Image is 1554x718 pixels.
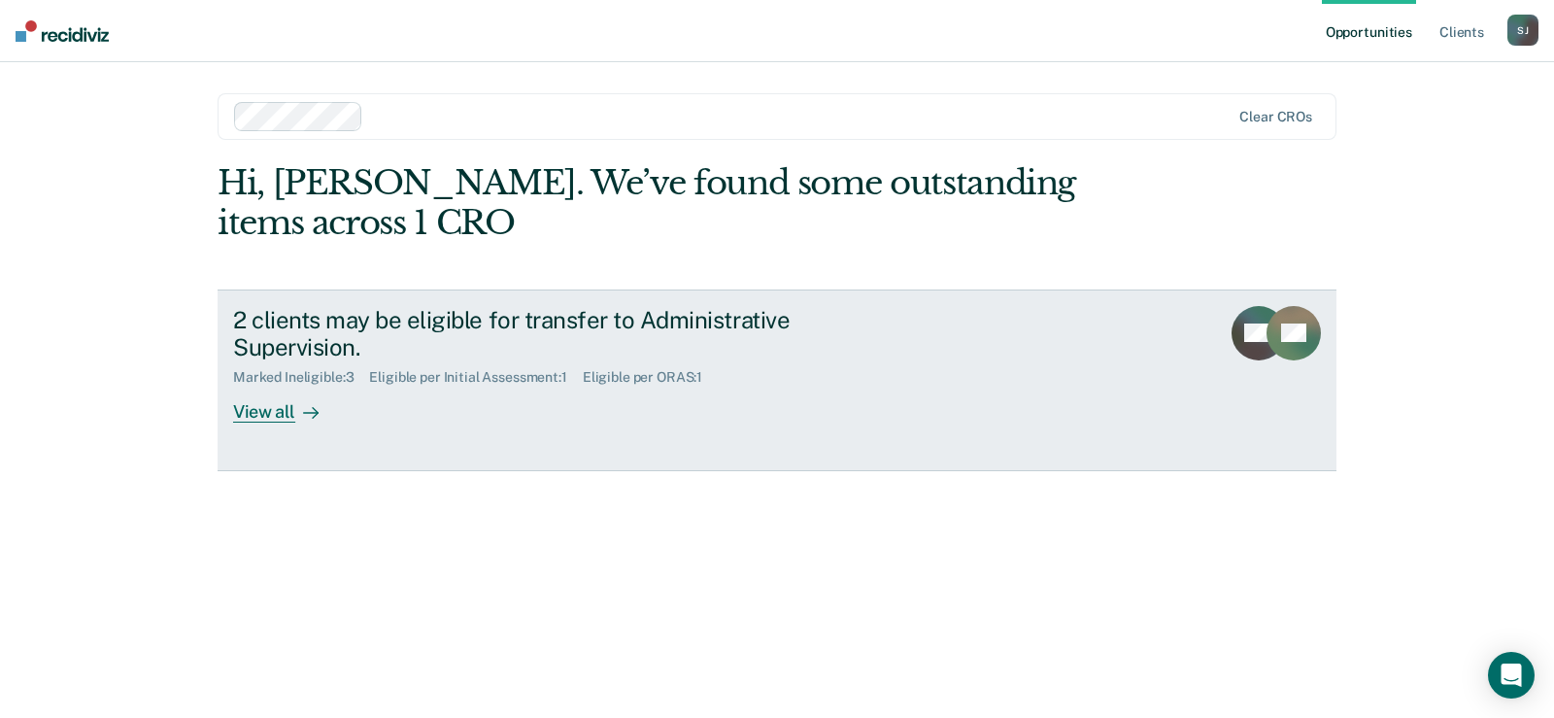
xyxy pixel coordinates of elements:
img: Recidiviz [16,20,109,42]
a: 2 clients may be eligible for transfer to Administrative Supervision.Marked Ineligible:3Eligible ... [218,290,1336,471]
div: Open Intercom Messenger [1488,652,1535,699]
div: Clear CROs [1239,109,1312,125]
div: 2 clients may be eligible for transfer to Administrative Supervision. [233,306,915,362]
div: Eligible per Initial Assessment : 1 [369,369,582,386]
button: SJ [1507,15,1538,46]
div: Marked Ineligible : 3 [233,369,369,386]
div: Hi, [PERSON_NAME]. We’ve found some outstanding items across 1 CRO [218,163,1113,243]
div: View all [233,386,342,424]
div: Eligible per ORAS : 1 [583,369,718,386]
div: S J [1507,15,1538,46]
